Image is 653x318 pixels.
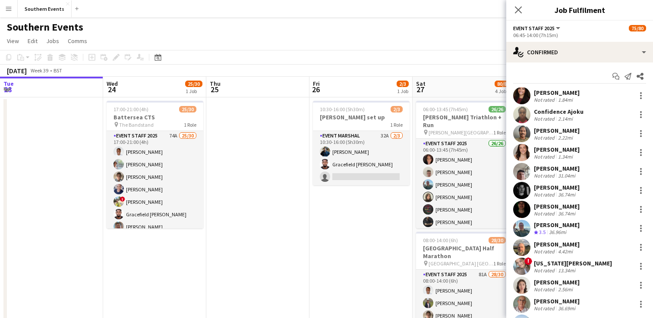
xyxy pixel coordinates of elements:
span: 26/26 [489,106,506,112]
span: 25 [208,84,221,94]
div: Not rated [534,115,556,122]
span: ! [524,257,532,265]
div: Confidence Ajoku [534,108,584,115]
div: 13.34mi [556,267,577,274]
span: 1 Role [390,122,403,128]
div: 4.42mi [556,248,574,255]
span: View [7,37,19,45]
div: Not rated [534,248,556,255]
span: 2/3 [397,81,409,87]
span: 24 [105,84,118,94]
div: Not rated [534,191,556,198]
h3: Job Fulfilment [506,4,653,16]
span: Wed [107,80,118,87]
div: [US_STATE][PERSON_NAME] [534,259,612,267]
div: [PERSON_NAME] [534,146,580,153]
span: 06:00-13:45 (7h45m) [423,106,468,112]
div: Not rated [534,172,556,179]
span: 10:30-16:00 (5h30m) [320,106,365,112]
span: 1 Role [493,260,506,267]
div: 2.22mi [556,134,574,141]
div: 2.56mi [556,286,574,293]
span: The Bandstand [119,122,154,128]
span: 23 [2,84,14,94]
span: [GEOGRAPHIC_DATA] [GEOGRAPHIC_DATA] [429,260,493,267]
h1: Southern Events [7,21,83,34]
span: 17:00-21:00 (4h) [114,106,148,112]
div: 4 Jobs [495,88,511,94]
app-card-role: Event Marshal32A2/310:30-16:00 (5h30m)[PERSON_NAME]Gracefield [PERSON_NAME] [313,131,410,185]
div: [PERSON_NAME] [534,165,580,172]
app-job-card: 10:30-16:00 (5h30m)2/3[PERSON_NAME] set up1 RoleEvent Marshal32A2/310:30-16:00 (5h30m)[PERSON_NAM... [313,101,410,185]
div: 36.74mi [556,191,577,198]
span: Thu [210,80,221,87]
span: 25/30 [185,81,202,87]
h3: [PERSON_NAME] Triathlon + Run [416,113,513,129]
div: 36.69mi [556,305,577,312]
div: Not rated [534,97,556,103]
span: 27 [415,84,426,94]
div: 1 Job [186,88,202,94]
button: Southern Events [18,0,72,17]
span: Comms [68,37,87,45]
a: Jobs [43,35,63,47]
span: 28/30 [489,237,506,243]
div: [PERSON_NAME] [534,278,580,286]
div: Not rated [534,153,556,160]
span: Jobs [46,37,59,45]
div: [PERSON_NAME] [534,240,580,248]
div: [PERSON_NAME] [534,89,580,97]
div: 2.14mi [556,115,574,122]
h3: [GEOGRAPHIC_DATA] Half Marathon [416,244,513,260]
div: Confirmed [506,42,653,62]
div: Not rated [534,210,556,217]
div: 06:45-14:00 (7h15m) [513,32,646,38]
h3: Battersea CTS [107,113,203,121]
span: 3.5 [539,229,546,235]
div: 1 Job [397,88,408,94]
button: Event Staff 2025 [513,25,562,31]
span: Fri [313,80,320,87]
span: [PERSON_NAME][GEOGRAPHIC_DATA], [GEOGRAPHIC_DATA], [GEOGRAPHIC_DATA] [429,129,493,136]
div: 1.84mi [556,97,574,103]
h3: [PERSON_NAME] set up [313,113,410,121]
span: Sat [416,80,426,87]
div: BST [54,67,62,74]
div: [PERSON_NAME] [534,297,580,305]
span: Week 39 [28,67,50,74]
div: 36.74mi [556,210,577,217]
div: 36.96mi [547,229,568,236]
a: View [3,35,22,47]
div: Not rated [534,134,556,141]
span: 25/30 [179,106,196,112]
app-job-card: 17:00-21:00 (4h)25/30Battersea CTS The Bandstand1 RoleEvent Staff 202574A25/3017:00-21:00 (4h)[PE... [107,101,203,228]
span: 75/80 [629,25,646,31]
div: 31.04mi [556,172,577,179]
span: 08:00-14:00 (6h) [423,237,458,243]
div: Not rated [534,286,556,293]
span: Tue [3,80,14,87]
div: Not rated [534,305,556,312]
div: [PERSON_NAME] [534,127,580,134]
a: Comms [64,35,91,47]
div: [PERSON_NAME] [534,221,580,229]
div: [PERSON_NAME] [534,184,580,191]
span: 2/3 [391,106,403,112]
div: Not rated [534,267,556,274]
span: Edit [28,37,38,45]
span: ! [120,196,125,202]
span: 26 [312,84,320,94]
span: 1 Role [184,122,196,128]
app-job-card: 06:00-13:45 (7h45m)26/26[PERSON_NAME] Triathlon + Run [PERSON_NAME][GEOGRAPHIC_DATA], [GEOGRAPHIC... [416,101,513,228]
span: 80/86 [495,81,512,87]
span: 1 Role [493,129,506,136]
div: [DATE] [7,66,27,75]
div: [PERSON_NAME] [534,203,580,210]
div: 1.34mi [556,153,574,160]
span: Event Staff 2025 [513,25,555,31]
a: Edit [24,35,41,47]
